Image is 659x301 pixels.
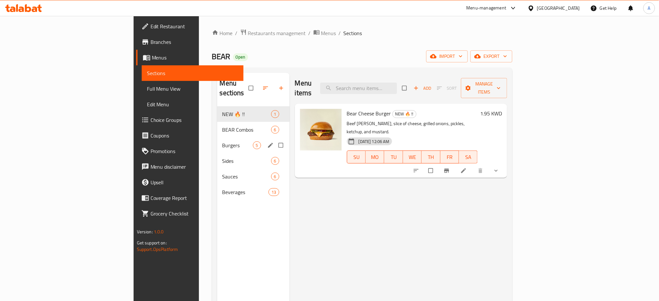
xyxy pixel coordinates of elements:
span: NEW 🔥 !! [222,110,271,118]
img: Bear Cheese Burger [300,109,342,150]
span: Menus [152,54,239,61]
a: Promotions [136,143,244,159]
span: Select section [398,82,412,94]
span: 13 [269,189,279,195]
span: Restaurants management [248,29,306,37]
a: Upsell [136,175,244,190]
button: sort-choices [409,164,425,178]
span: Coverage Report [151,194,239,202]
button: edit [266,141,276,150]
span: Select to update [425,164,438,177]
button: Manage items [461,78,507,98]
span: Menus [321,29,336,37]
a: Edit menu item [460,167,468,174]
button: MO [366,150,384,164]
div: items [271,157,279,165]
span: Sort sections [258,81,274,95]
span: 6 [271,174,279,180]
span: import [431,52,463,60]
a: Branches [136,34,244,50]
div: NEW 🔥 !! [392,110,416,118]
span: Manage items [466,80,502,96]
button: SA [459,150,478,164]
span: Add item [412,83,433,93]
span: export [476,52,507,60]
li: / [339,29,341,37]
div: items [271,110,279,118]
div: Sides6 [217,153,290,169]
button: delete [473,164,489,178]
span: WE [406,152,419,162]
span: Full Menu View [147,85,239,93]
span: Version: [137,228,153,236]
button: WE [403,150,422,164]
div: BEAR Combos6 [217,122,290,137]
span: 6 [271,127,279,133]
button: Add section [274,81,290,95]
span: TH [424,152,438,162]
button: TH [422,150,440,164]
a: Coupons [136,128,244,143]
button: SU [347,150,366,164]
a: Full Menu View [142,81,244,97]
span: Get support on: [137,239,167,247]
span: Edit Menu [147,100,239,108]
button: Add [412,83,433,93]
span: Choice Groups [151,116,239,124]
a: Sections [142,65,244,81]
span: Bear Cheese Burger [347,109,391,118]
button: show more [489,164,505,178]
a: Choice Groups [136,112,244,128]
div: Beverages [222,188,269,196]
span: Burgers [222,141,253,149]
span: MO [368,152,382,162]
div: Burgers5edit [217,137,290,153]
span: 6 [271,158,279,164]
span: NEW 🔥 !! [393,110,416,118]
span: BEAR Combos [222,126,271,134]
span: [DATE] 12:06 AM [356,138,392,145]
span: 1.0.0 [154,228,164,236]
a: Support.OpsPlatform [137,245,178,254]
span: Coupons [151,132,239,139]
span: Branches [151,38,239,46]
span: Sauces [222,173,271,180]
span: Select all sections [245,82,258,94]
div: items [253,141,261,149]
a: Menus [313,29,336,37]
button: Branch-specific-item [440,164,455,178]
svg: Show Choices [493,167,499,174]
a: Grocery Checklist [136,206,244,221]
a: Edit Menu [142,97,244,112]
span: 5 [253,142,261,149]
p: Beef [PERSON_NAME], slice of cheese, grilled onions, pickles, ketchup, and mustard. [347,120,478,136]
a: Menu disclaimer [136,159,244,175]
div: Sauces6 [217,169,290,184]
span: SU [350,152,363,162]
span: Sides [222,157,271,165]
span: A [648,5,651,12]
span: Sections [344,29,362,37]
span: Add [414,85,431,92]
span: Sections [147,69,239,77]
a: Restaurants management [240,29,306,37]
a: Coverage Report [136,190,244,206]
nav: Menu sections [217,104,290,203]
div: Menu-management [467,4,507,12]
span: Promotions [151,147,239,155]
button: import [426,50,468,62]
a: Menus [136,50,244,65]
span: Grocery Checklist [151,210,239,217]
h2: Menu items [295,78,313,98]
nav: breadcrumb [212,29,513,37]
span: Select section first [433,83,461,93]
span: Menu disclaimer [151,163,239,171]
h6: 1.95 KWD [480,109,502,118]
button: TU [384,150,403,164]
span: TU [387,152,400,162]
div: [GEOGRAPHIC_DATA] [537,5,580,12]
span: Upsell [151,178,239,186]
button: export [470,50,512,62]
